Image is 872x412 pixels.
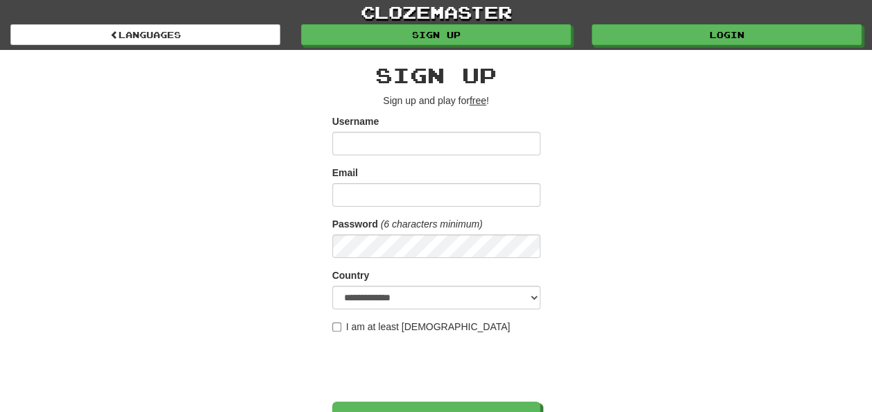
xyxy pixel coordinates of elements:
em: (6 characters minimum) [381,218,483,230]
a: Languages [10,24,280,45]
label: Country [332,268,370,282]
a: Sign up [301,24,571,45]
label: I am at least [DEMOGRAPHIC_DATA] [332,320,511,334]
a: Login [592,24,862,45]
input: I am at least [DEMOGRAPHIC_DATA] [332,323,341,332]
u: free [470,95,486,106]
iframe: reCAPTCHA [332,341,543,395]
p: Sign up and play for ! [332,94,540,108]
h2: Sign up [332,64,540,87]
label: Username [332,114,379,128]
label: Email [332,166,358,180]
label: Password [332,217,378,231]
